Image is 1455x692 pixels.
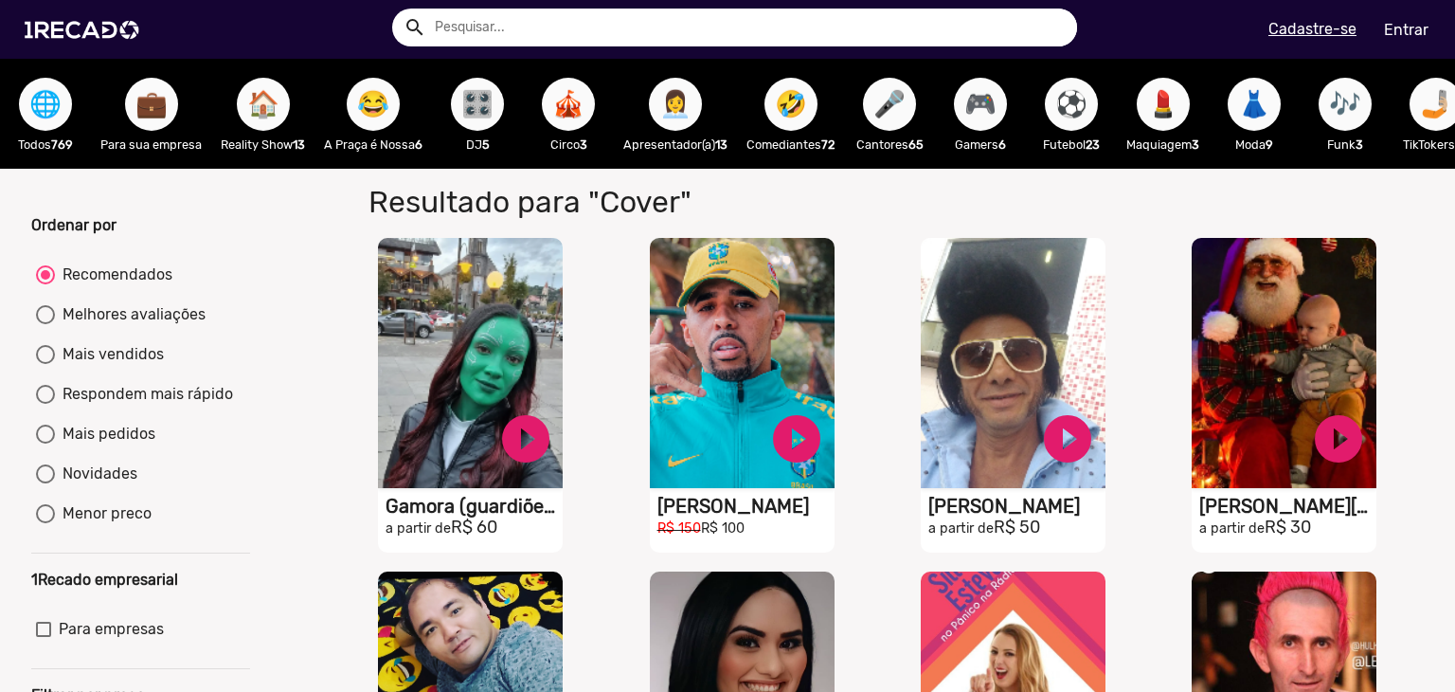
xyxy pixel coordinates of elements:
div: Mais pedidos [55,423,155,446]
span: 🎶 [1329,78,1361,131]
span: 🤣 [775,78,807,131]
p: Futebol [1035,136,1107,154]
p: Todos [9,136,81,154]
p: Reality Show [221,136,305,154]
p: Comediantes [746,136,835,154]
h1: [PERSON_NAME] [928,495,1105,518]
button: ⚽ [1045,78,1098,131]
b: 5 [482,137,490,152]
span: 🎛️ [461,78,494,131]
span: Para empresas [59,618,164,641]
b: 9 [1266,137,1273,152]
a: play_circle_filled [497,410,554,467]
a: Entrar [1372,13,1441,46]
div: Melhores avaliações [55,303,206,326]
span: ⚽ [1055,78,1087,131]
button: 🎪 [542,78,595,131]
div: Recomendados [55,264,172,286]
span: 🎮 [964,78,997,131]
small: R$ 150 [657,520,701,537]
span: 🎪 [552,78,584,131]
button: 😂 [347,78,400,131]
mat-icon: Example home icon [404,16,426,39]
button: 🤣 [764,78,817,131]
button: 🎛️ [451,78,504,131]
button: 🏠 [237,78,290,131]
b: 3 [580,137,587,152]
span: 🌐 [29,78,62,131]
p: Gamers [944,136,1016,154]
button: 👩‍💼 [649,78,702,131]
b: 3 [1356,137,1363,152]
span: 💼 [135,78,168,131]
h1: [PERSON_NAME] [657,495,835,518]
p: DJ [441,136,513,154]
span: 💄 [1147,78,1179,131]
h2: R$ 50 [928,518,1105,538]
span: 🏠 [247,78,279,131]
button: 👗 [1228,78,1281,131]
b: 6 [998,137,1006,152]
p: Moda [1218,136,1290,154]
b: 13 [715,137,727,152]
button: 💼 [125,78,178,131]
p: Cantores [853,136,925,154]
h2: R$ 30 [1199,518,1376,538]
b: Ordenar por [31,216,117,234]
div: Menor preco [55,502,152,525]
button: 💄 [1137,78,1190,131]
h1: Gamora (guardiões Da Galáxia) [386,495,563,518]
button: 🌐 [19,78,72,131]
span: 🤳🏼 [1420,78,1452,131]
b: 72 [821,137,835,152]
b: 13 [293,137,305,152]
button: Example home icon [397,9,430,43]
a: play_circle_filled [768,410,825,467]
small: a partir de [1199,520,1265,537]
video: S1RECADO vídeos dedicados para fãs e empresas [921,238,1105,488]
video: S1RECADO vídeos dedicados para fãs e empresas [1192,238,1376,488]
h2: R$ 60 [386,518,563,538]
video: S1RECADO vídeos dedicados para fãs e empresas [650,238,835,488]
video: S1RECADO vídeos dedicados para fãs e empresas [378,238,563,488]
button: 🎶 [1319,78,1372,131]
p: Circo [532,136,604,154]
p: Maquiagem [1126,136,1199,154]
span: 😂 [357,78,389,131]
a: play_circle_filled [1039,410,1096,467]
span: 👩‍💼 [659,78,692,131]
p: Apresentador(a) [623,136,727,154]
p: A Praça é Nossa [324,136,422,154]
div: Respondem mais rápido [55,383,233,406]
b: 1Recado empresarial [31,571,178,589]
button: 🎤 [863,78,916,131]
b: 3 [1192,137,1199,152]
h1: [PERSON_NAME][DATE] [1199,495,1376,518]
span: 👗 [1238,78,1270,131]
button: 🎮 [954,78,1007,131]
input: Pesquisar... [421,9,1077,46]
div: Novidades [55,463,137,485]
small: a partir de [386,520,451,537]
p: Para sua empresa [100,136,202,154]
a: play_circle_filled [1310,410,1367,467]
b: 65 [908,137,924,152]
div: Mais vendidos [55,343,164,366]
b: 6 [415,137,422,152]
b: 23 [1086,137,1100,152]
p: Funk [1309,136,1381,154]
span: 🎤 [873,78,906,131]
b: 769 [51,137,73,152]
h1: Resultado para "Cover" [354,184,1049,220]
u: Cadastre-se [1268,20,1356,38]
small: R$ 100 [701,520,745,537]
small: a partir de [928,520,994,537]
